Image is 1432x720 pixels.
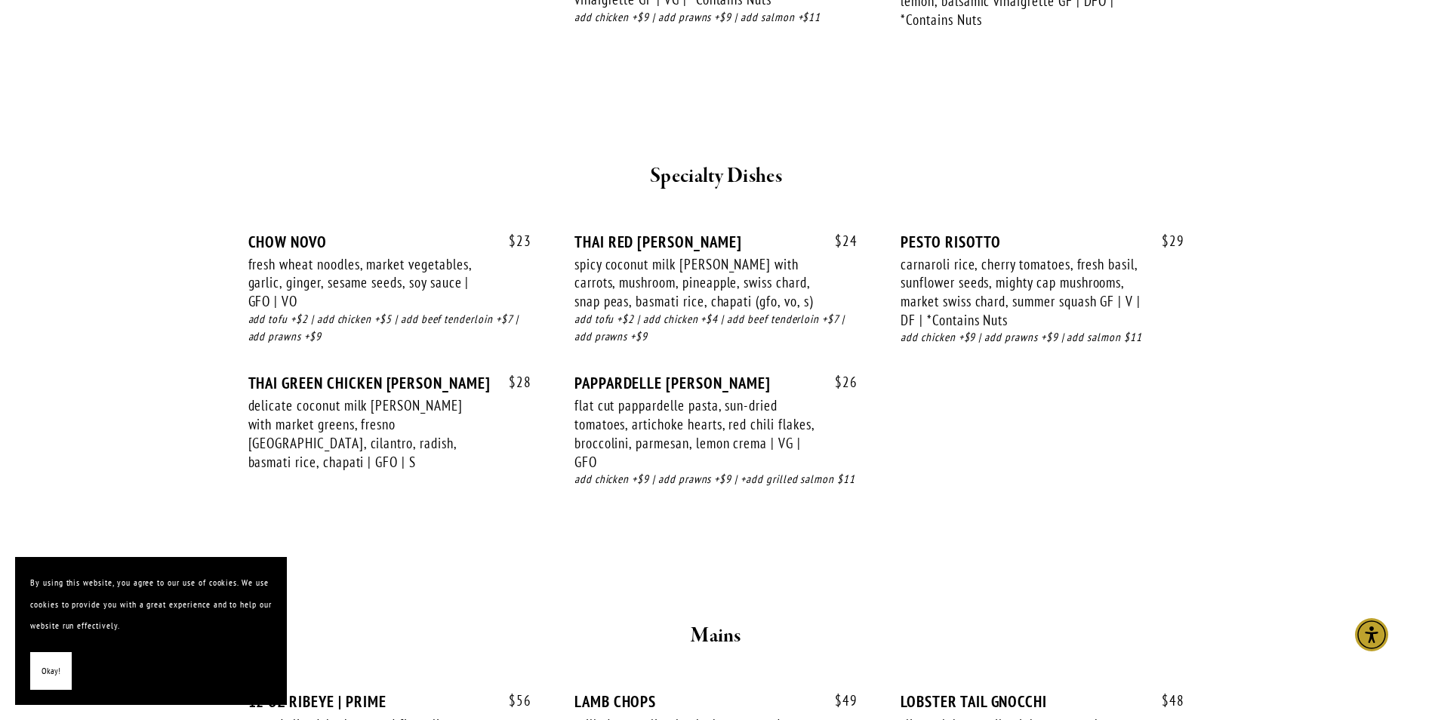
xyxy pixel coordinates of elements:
div: PESTO RISOTTO [901,232,1184,251]
span: $ [509,691,516,709]
div: fresh wheat noodles, market vegetables, garlic, ginger, sesame seeds, soy sauce | GFO | VO [248,255,488,311]
span: $ [835,373,842,391]
div: Accessibility Menu [1355,618,1388,651]
div: spicy coconut milk [PERSON_NAME] with carrots, mushroom, pineapple, swiss chard, snap peas, basma... [574,255,815,311]
button: Okay! [30,652,72,691]
div: carnaroli rice, cherry tomatoes, fresh basil, sunflower seeds, mighty cap mushrooms, market swiss... [901,255,1141,330]
div: delicate coconut milk [PERSON_NAME] with market greens, fresno [GEOGRAPHIC_DATA], cilantro, radis... [248,396,488,471]
div: CHOW NOVO [248,232,531,251]
div: add chicken +$9 | add prawns +$9 | add salmon $11 [901,329,1184,346]
div: flat cut pappardelle pasta, sun-dried tomatoes, artichoke hearts, red chili flakes, broccolini, p... [574,396,815,471]
div: PAPPARDELLE [PERSON_NAME] [574,374,858,392]
span: $ [835,232,842,250]
div: LAMB CHOPS [574,692,858,711]
span: $ [1162,691,1169,709]
div: add chicken +$9 | add prawns +$9 | add salmon +$11 [574,9,858,26]
section: Cookie banner [15,557,287,705]
span: 28 [494,374,531,391]
span: 26 [820,374,858,391]
span: 48 [1147,692,1184,709]
span: 29 [1147,232,1184,250]
span: 23 [494,232,531,250]
div: add tofu +$2 | add chicken +$4 | add beef tenderloin +$7 | add prawns +$9 [574,311,858,346]
div: add chicken +$9 | add prawns +$9 | +add grilled salmon $11 [574,471,858,488]
span: $ [835,691,842,709]
span: $ [509,373,516,391]
span: Okay! [42,660,60,682]
div: THAI GREEN CHICKEN [PERSON_NAME] [248,374,531,392]
span: 24 [820,232,858,250]
strong: Mains [691,623,741,649]
span: $ [509,232,516,250]
div: add tofu +$2 | add chicken +$5 | add beef tenderloin +$7 | add prawns +$9 [248,311,531,346]
div: THAI RED [PERSON_NAME] [574,232,858,251]
div: 12 OZ RIBEYE | PRIME [248,692,531,711]
span: 49 [820,692,858,709]
p: By using this website, you agree to our use of cookies. We use cookies to provide you with a grea... [30,572,272,637]
span: $ [1162,232,1169,250]
div: LOBSTER TAIL GNOCCHI [901,692,1184,711]
span: 56 [494,692,531,709]
strong: Specialty Dishes [650,163,782,189]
